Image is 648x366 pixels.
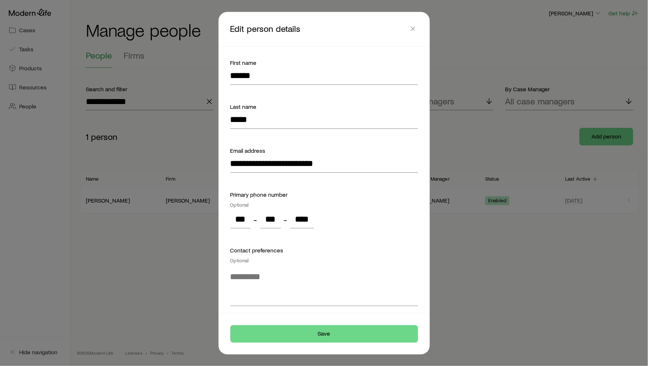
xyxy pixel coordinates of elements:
[230,102,418,111] div: Last name
[230,202,418,208] div: Optional
[254,214,257,225] span: -
[230,146,418,155] div: Email address
[284,214,288,225] span: -
[230,325,418,343] button: Save
[230,23,408,34] p: Edit person details
[230,190,418,208] div: Primary phone number
[230,58,418,67] div: First name
[230,246,418,263] div: Contact preferences
[230,258,418,263] div: Optional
